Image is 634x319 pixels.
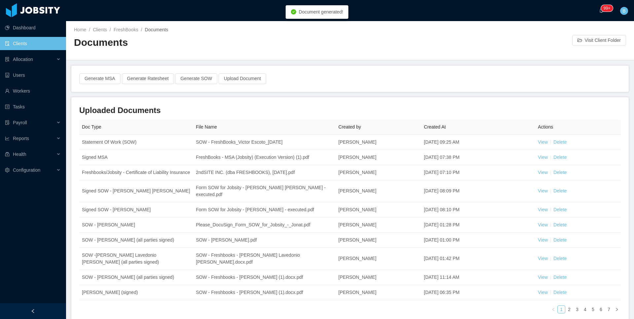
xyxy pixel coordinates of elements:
[5,120,10,125] i: icon: file-protect
[421,248,535,270] td: [DATE] 01:42 PM
[424,124,446,130] span: Created At
[557,305,565,313] li: 1
[538,237,548,243] a: View
[5,168,10,172] i: icon: setting
[589,305,597,313] li: 5
[141,27,142,32] span: /
[605,306,613,313] a: 7
[421,233,535,248] td: [DATE] 01:00 PM
[5,152,10,157] i: icon: medicine-box
[538,222,548,227] a: View
[299,9,343,14] span: Document generated!
[589,306,597,313] a: 5
[336,150,421,165] td: [PERSON_NAME]
[565,305,573,313] li: 2
[193,165,336,180] td: 2ndSITE INC. (dba FRESHBOOKS), [DATE].pdf
[79,180,193,202] td: Signed SOW - [PERSON_NAME] [PERSON_NAME]
[338,124,361,130] span: Created by
[175,73,217,84] button: Generate SOW
[122,73,174,84] button: Generate Ratesheet
[421,217,535,233] td: [DATE] 01:28 PM
[219,73,266,84] button: Upload Document
[615,307,619,311] i: icon: right
[336,165,421,180] td: [PERSON_NAME]
[421,135,535,150] td: [DATE] 09:25 AM
[336,233,421,248] td: [PERSON_NAME]
[605,305,613,313] li: 7
[5,136,10,141] i: icon: line-chart
[193,150,336,165] td: FreshBooks - MSA (Jobsity) (Execution Version) (1).pdf
[538,188,548,193] a: View
[82,124,101,130] span: Doc Type
[193,233,336,248] td: SOW - [PERSON_NAME].pdf
[336,270,421,285] td: [PERSON_NAME]
[538,290,548,295] a: View
[79,217,193,233] td: SOW - [PERSON_NAME]
[538,275,548,280] a: View
[421,285,535,300] td: [DATE] 06:35 PM
[79,202,193,217] td: Signed SOW - [PERSON_NAME]
[5,21,61,34] a: icon: pie-chartDashboard
[421,180,535,202] td: [DATE] 08:09 PM
[193,270,336,285] td: SOW - Freshbooks - [PERSON_NAME] (1).docx.pdf
[613,305,621,313] li: Next Page
[79,150,193,165] td: Signed MSA
[13,152,26,157] span: Health
[193,217,336,233] td: Please_DocuSign_Form_SOW_for_Jobsity_-_Jonat.pdf
[79,285,193,300] td: [PERSON_NAME] (signed)
[553,237,567,243] a: Delete
[79,73,121,84] button: Generate MSA
[336,180,421,202] td: [PERSON_NAME]
[538,207,548,212] a: View
[553,256,567,261] a: Delete
[114,27,138,32] a: FreshBooks
[74,36,350,49] h2: Documents
[89,27,90,32] span: /
[553,222,567,227] a: Delete
[193,285,336,300] td: SOW - Freshbooks - [PERSON_NAME] (1).docx.pdf
[421,270,535,285] td: [DATE] 11:14 AM
[13,120,27,125] span: Payroll
[196,124,217,130] span: File Name
[93,27,107,32] a: Clients
[538,170,548,175] a: View
[421,165,535,180] td: [DATE] 07:10 PM
[336,135,421,150] td: [PERSON_NAME]
[553,170,567,175] a: Delete
[553,188,567,193] a: Delete
[601,5,613,12] sup: 245
[581,305,589,313] li: 4
[622,7,625,15] span: B
[336,248,421,270] td: [PERSON_NAME]
[5,84,61,98] a: icon: userWorkers
[336,217,421,233] td: [PERSON_NAME]
[79,248,193,270] td: SOW -[PERSON_NAME] Lavedonio [PERSON_NAME] (all parties signed)
[538,256,548,261] a: View
[193,180,336,202] td: Form SOW for Jobsity - [PERSON_NAME] [PERSON_NAME] - executed.pdf
[79,270,193,285] td: SOW - [PERSON_NAME] (all parties signed)
[79,233,193,248] td: SOW - [PERSON_NAME] (all parties signed)
[291,9,296,14] i: icon: check-circle
[336,285,421,300] td: [PERSON_NAME]
[599,8,604,13] i: icon: bell
[421,150,535,165] td: [DATE] 07:38 PM
[538,155,548,160] a: View
[574,306,581,313] a: 3
[5,100,61,113] a: icon: profileTasks
[553,139,567,145] a: Delete
[573,305,581,313] li: 3
[553,275,567,280] a: Delete
[597,305,605,313] li: 6
[553,290,567,295] a: Delete
[336,202,421,217] td: [PERSON_NAME]
[421,202,535,217] td: [DATE] 08:10 PM
[581,306,589,313] a: 4
[74,27,86,32] a: Home
[572,35,626,45] a: icon: folder-openVisit Client Folder
[538,139,548,145] a: View
[13,136,29,141] span: Reports
[538,124,553,130] span: Actions
[79,135,193,150] td: Statement Of Work (SOW)
[193,248,336,270] td: SOW - Freshbooks - [PERSON_NAME] Lavedonio [PERSON_NAME].docx.pdf
[549,305,557,313] li: Previous Page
